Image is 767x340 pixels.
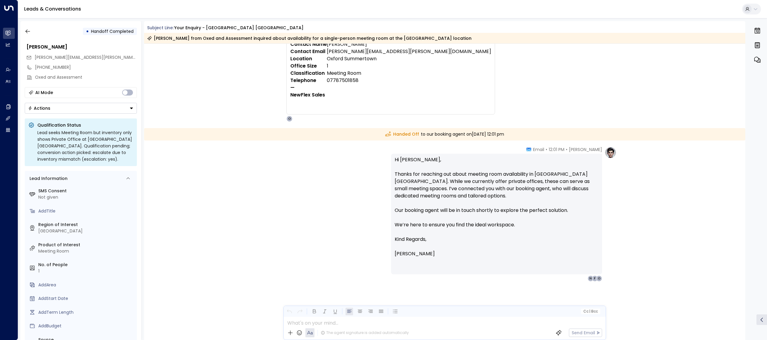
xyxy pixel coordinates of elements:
[327,77,491,84] td: 07787501858
[37,129,133,162] div: Lead seeks Meeting Room but inventory only shows Private Office at [GEOGRAPHIC_DATA] [GEOGRAPHIC_...
[327,70,491,77] td: Meeting Room
[286,308,293,315] button: Undo
[28,105,50,111] div: Actions
[395,156,598,236] p: Hi [PERSON_NAME], Thanks for reaching out about meeting room availability in [GEOGRAPHIC_DATA] [G...
[24,5,81,12] a: Leads & Conversations
[533,146,544,153] span: Email
[38,323,134,329] div: AddBudget
[385,131,419,137] span: Handed Off
[327,41,491,48] td: [PERSON_NAME]
[35,64,137,71] div: [PHONE_NUMBER]
[395,250,435,257] span: [PERSON_NAME]
[290,91,325,98] strong: NewFlex Sales
[592,275,598,282] div: F
[290,55,312,62] strong: Location
[38,282,134,288] div: AddArea
[296,308,304,315] button: Redo
[38,309,134,316] div: AddTerm Length
[290,77,316,84] strong: Telephone
[566,146,567,153] span: •
[321,330,409,335] div: The agent signature is added automatically
[588,275,594,282] div: N
[86,26,89,37] div: •
[286,116,292,122] div: O
[327,48,491,55] td: [PERSON_NAME][EMAIL_ADDRESS][PERSON_NAME][DOMAIN_NAME]
[589,309,590,313] span: |
[549,146,564,153] span: 12:01 PM
[290,70,325,77] strong: Classification
[38,194,134,200] div: Not given
[583,309,598,313] span: Cc Bcc
[569,146,602,153] span: [PERSON_NAME]
[38,248,134,254] div: Meeting Room
[290,41,327,48] strong: Contact Name
[38,208,134,214] div: AddTitle
[35,54,137,61] span: fiona.wilkins@oxedandassessment.com
[27,43,137,51] div: [PERSON_NAME]
[38,222,134,228] label: Region of Interest
[581,309,600,314] button: Cc|Bcc
[38,262,134,268] label: No. of People
[38,295,134,302] div: AddStart Date
[290,84,295,91] strong: —
[596,275,602,282] div: O
[37,122,133,128] p: Qualification Status
[35,74,137,80] div: Oxed and Assessment
[546,146,547,153] span: •
[25,103,137,114] button: Actions
[290,48,325,55] strong: Contact Email
[91,28,134,34] span: Handoff Completed
[38,228,134,234] div: [GEOGRAPHIC_DATA]
[174,25,304,31] div: Your enquiry - [GEOGRAPHIC_DATA] [GEOGRAPHIC_DATA]
[35,54,171,60] span: [PERSON_NAME][EMAIL_ADDRESS][PERSON_NAME][DOMAIN_NAME]
[38,188,134,194] label: SMS Consent
[147,35,472,41] div: [PERSON_NAME] from Oxed and Assessment inquired about availability for a single-person meeting ro...
[327,55,491,62] td: Oxford Summertown
[27,175,68,182] div: Lead Information
[38,268,134,274] div: 1
[25,103,137,114] div: Button group with a nested menu
[604,146,617,159] img: profile-logo.png
[35,90,53,96] div: AI Mode
[395,236,426,243] span: Kind Regards,
[290,62,317,69] strong: Office Size
[144,128,746,140] div: to our booking agent on [DATE] 12:01 pm
[38,242,134,248] label: Product of Interest
[147,25,174,31] span: Subject Line:
[327,62,491,70] td: 1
